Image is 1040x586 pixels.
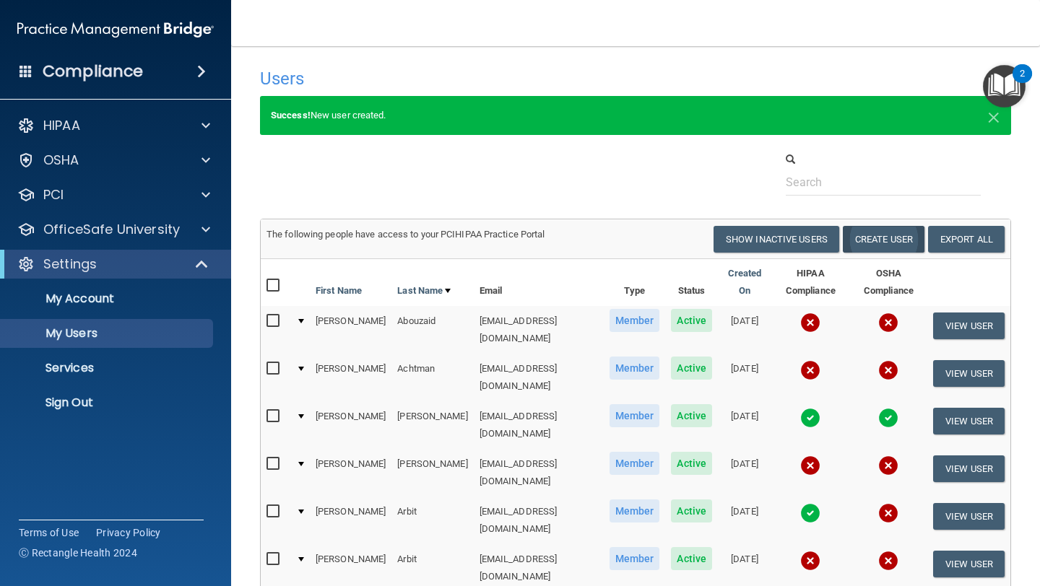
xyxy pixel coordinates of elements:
img: PMB logo [17,15,214,44]
td: [DATE] [718,449,771,497]
img: tick.e7d51cea.svg [800,408,820,428]
td: [DATE] [718,306,771,354]
img: cross.ca9f0e7f.svg [878,455,898,476]
td: [DATE] [718,497,771,544]
a: Privacy Policy [96,525,161,540]
p: PCI [43,186,64,204]
button: View User [933,312,1005,339]
span: Member [610,452,660,475]
td: [EMAIL_ADDRESS][DOMAIN_NAME] [474,497,604,544]
a: Export All [928,226,1005,253]
h4: Compliance [43,61,143,82]
td: [EMAIL_ADDRESS][DOMAIN_NAME] [474,306,604,354]
button: Create User [843,226,924,253]
th: Status [665,259,718,306]
span: Active [671,547,712,570]
a: OSHA [17,152,210,169]
th: Email [474,259,604,306]
img: cross.ca9f0e7f.svg [800,551,820,571]
a: First Name [316,282,362,299]
span: Member [610,309,660,332]
h4: Users [260,69,689,88]
td: [DATE] [718,401,771,449]
strong: Success! [271,110,311,121]
span: Member [610,404,660,427]
a: OfficeSafe University [17,221,210,238]
a: PCI [17,186,210,204]
img: cross.ca9f0e7f.svg [878,360,898,380]
a: Last Name [397,282,451,299]
p: OSHA [43,152,79,169]
div: 2 [1020,74,1025,92]
img: cross.ca9f0e7f.svg [878,312,898,333]
td: [PERSON_NAME] [310,497,391,544]
button: Open Resource Center, 2 new notifications [983,65,1026,108]
a: HIPAA [17,117,210,134]
a: Terms of Use [19,525,79,540]
img: tick.e7d51cea.svg [878,408,898,428]
span: Member [610,357,660,380]
p: My Users [9,326,207,341]
img: cross.ca9f0e7f.svg [878,551,898,571]
span: Active [671,357,712,380]
img: cross.ca9f0e7f.svg [800,312,820,333]
button: View User [933,455,1005,482]
td: Arbit [391,497,473,544]
td: [EMAIL_ADDRESS][DOMAIN_NAME] [474,449,604,497]
th: Type [604,259,666,306]
td: [PERSON_NAME] [310,401,391,449]
p: Sign Out [9,395,207,410]
button: View User [933,551,1005,577]
span: × [987,101,1000,130]
p: My Account [9,292,207,306]
a: Created On [724,265,766,299]
div: New user created. [260,96,1011,135]
p: HIPAA [43,117,80,134]
th: HIPAA Compliance [771,259,850,306]
td: Achtman [391,354,473,401]
span: Ⓒ Rectangle Health 2024 [19,546,137,560]
button: Close [987,107,1000,124]
span: The following people have access to your PCIHIPAA Practice Portal [266,229,545,240]
span: Active [671,499,712,522]
td: [PERSON_NAME] [310,306,391,354]
span: Active [671,309,712,332]
td: [PERSON_NAME] [391,449,473,497]
span: Member [610,547,660,570]
td: [PERSON_NAME] [310,354,391,401]
td: [EMAIL_ADDRESS][DOMAIN_NAME] [474,354,604,401]
td: [PERSON_NAME] [310,449,391,497]
img: cross.ca9f0e7f.svg [800,455,820,476]
p: Settings [43,255,97,273]
p: Services [9,361,207,375]
button: View User [933,408,1005,434]
span: Member [610,499,660,522]
p: OfficeSafe University [43,221,180,238]
td: [EMAIL_ADDRESS][DOMAIN_NAME] [474,401,604,449]
span: Active [671,452,712,475]
input: Search [786,169,980,196]
button: View User [933,360,1005,387]
th: OSHA Compliance [850,259,927,306]
img: cross.ca9f0e7f.svg [800,360,820,380]
button: Show Inactive Users [714,226,839,253]
td: Abouzaid [391,306,473,354]
iframe: Drift Widget Chat Controller [790,484,1023,541]
td: [DATE] [718,354,771,401]
td: [PERSON_NAME] [391,401,473,449]
a: Settings [17,255,209,273]
span: Active [671,404,712,427]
